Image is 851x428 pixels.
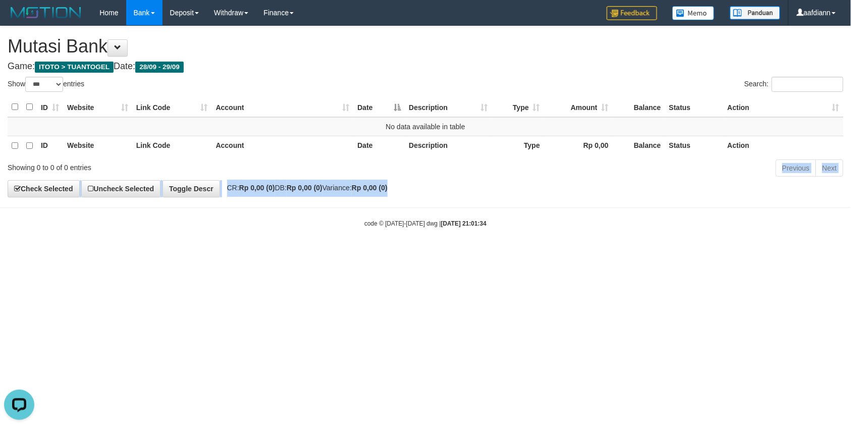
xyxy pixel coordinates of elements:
[776,159,816,177] a: Previous
[353,97,405,117] th: Date: activate to sort column descending
[212,136,354,155] th: Account
[8,180,80,197] a: Check Selected
[665,97,724,117] th: Status
[239,184,275,192] strong: Rp 0,00 (0)
[816,159,843,177] a: Next
[132,97,212,117] th: Link Code: activate to sort column ascending
[8,36,843,57] h1: Mutasi Bank
[63,136,132,155] th: Website
[37,136,63,155] th: ID
[163,180,220,197] a: Toggle Descr
[441,220,487,227] strong: [DATE] 21:01:34
[63,97,132,117] th: Website: activate to sort column ascending
[25,77,63,92] select: Showentries
[4,4,34,34] button: Open LiveChat chat widget
[8,77,84,92] label: Show entries
[364,220,487,227] small: code © [DATE]-[DATE] dwg |
[8,62,843,72] h4: Game: Date:
[37,97,63,117] th: ID: activate to sort column ascending
[492,136,544,155] th: Type
[212,97,354,117] th: Account: activate to sort column ascending
[544,97,613,117] th: Amount: activate to sort column ascending
[405,97,492,117] th: Description: activate to sort column ascending
[352,184,388,192] strong: Rp 0,00 (0)
[81,180,161,197] a: Uncheck Selected
[8,117,843,136] td: No data available in table
[723,97,843,117] th: Action: activate to sort column ascending
[723,136,843,155] th: Action
[492,97,544,117] th: Type: activate to sort column ascending
[772,77,843,92] input: Search:
[8,5,84,20] img: MOTION_logo.png
[613,136,665,155] th: Balance
[8,158,347,173] div: Showing 0 to 0 of 0 entries
[744,77,843,92] label: Search:
[222,184,388,192] span: CR: DB: Variance:
[544,136,613,155] th: Rp 0,00
[672,6,715,20] img: Button%20Memo.svg
[35,62,114,73] span: ITOTO > TUANTOGEL
[613,97,665,117] th: Balance
[405,136,492,155] th: Description
[730,6,780,20] img: panduan.png
[607,6,657,20] img: Feedback.jpg
[287,184,323,192] strong: Rp 0,00 (0)
[135,62,184,73] span: 28/09 - 29/09
[353,136,405,155] th: Date
[665,136,724,155] th: Status
[132,136,212,155] th: Link Code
